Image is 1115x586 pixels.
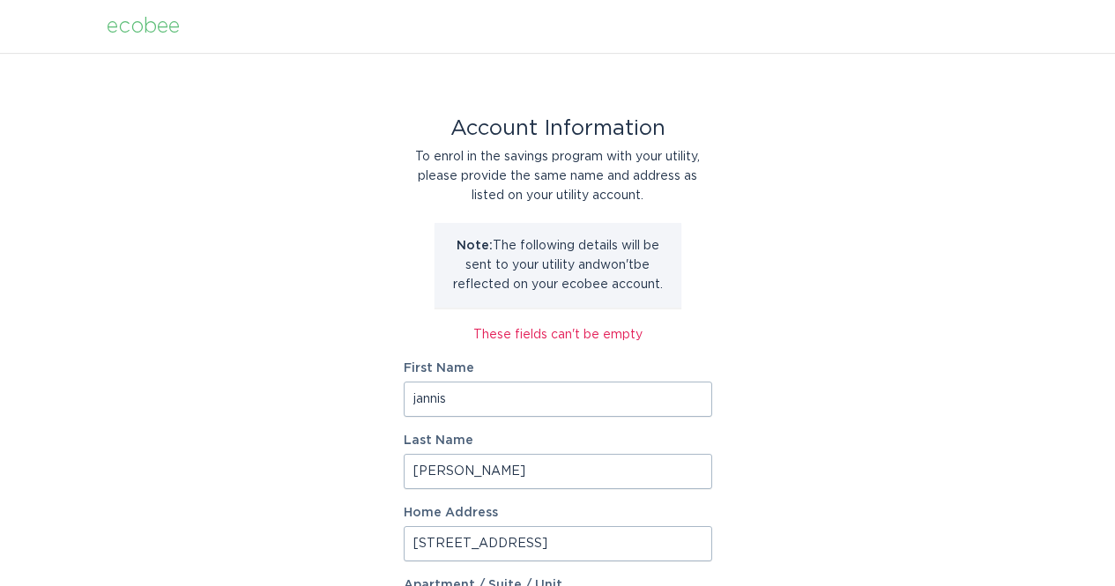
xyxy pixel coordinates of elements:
[404,434,712,447] label: Last Name
[404,325,712,345] div: These fields can't be empty
[448,236,668,294] p: The following details will be sent to your utility and won't be reflected on your ecobee account.
[404,507,712,519] label: Home Address
[404,147,712,205] div: To enrol in the savings program with your utility, please provide the same name and address as li...
[404,362,712,375] label: First Name
[107,17,180,36] div: ecobee
[457,240,493,252] strong: Note:
[404,119,712,138] div: Account Information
